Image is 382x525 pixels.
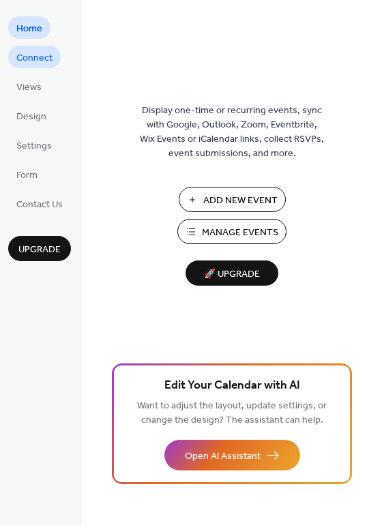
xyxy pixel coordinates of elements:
button: Manage Events [177,219,286,244]
span: Settings [16,139,52,153]
button: Upgrade [8,236,71,261]
span: Home [16,22,42,36]
a: Connect [8,46,61,68]
a: Contact Us [8,192,71,215]
a: Design [8,104,55,127]
a: Views [8,75,50,97]
span: Open AI Assistant [185,449,261,464]
span: Manage Events [202,226,278,240]
span: Want to adjust the layout, update settings, or change the design? The assistant can help. [137,397,327,430]
span: 🚀 Upgrade [194,265,270,284]
a: Home [8,16,50,39]
span: Upgrade [18,243,61,257]
span: Contact Us [16,198,63,212]
span: Add New Event [203,194,278,208]
span: Form [16,168,38,183]
span: Views [16,80,42,95]
span: Design [16,110,46,124]
a: Settings [8,134,60,156]
a: Form [8,163,46,185]
button: Add New Event [179,187,286,212]
button: 🚀 Upgrade [186,260,278,286]
span: Connect [16,51,53,65]
span: Edit Your Calendar with AI [164,376,300,395]
button: Open AI Assistant [164,440,300,470]
span: Display one-time or recurring events, sync with Google, Outlook, Zoom, Eventbrite, Wix Events or ... [140,104,324,161]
